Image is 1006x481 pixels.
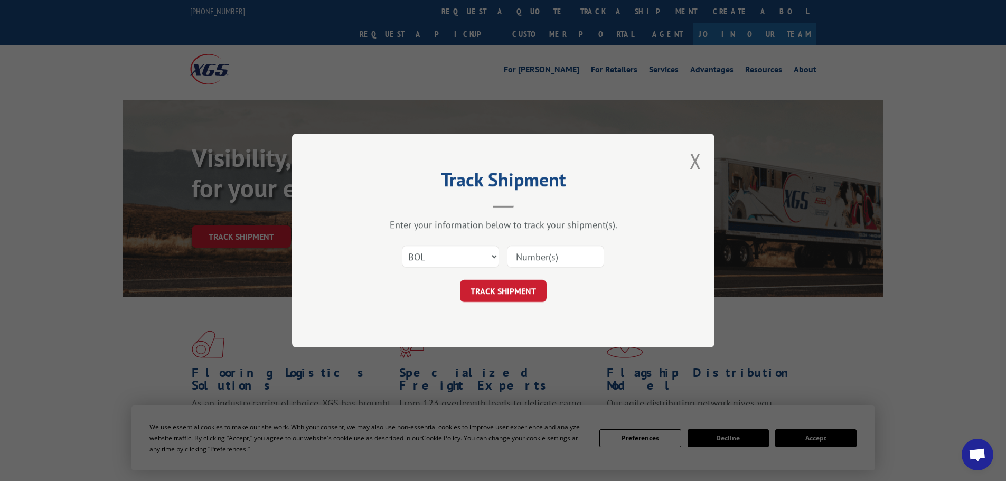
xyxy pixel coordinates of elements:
input: Number(s) [507,246,604,268]
button: TRACK SHIPMENT [460,280,547,302]
button: Close modal [690,147,701,175]
h2: Track Shipment [345,172,662,192]
div: Enter your information below to track your shipment(s). [345,219,662,231]
a: Open chat [962,439,993,470]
